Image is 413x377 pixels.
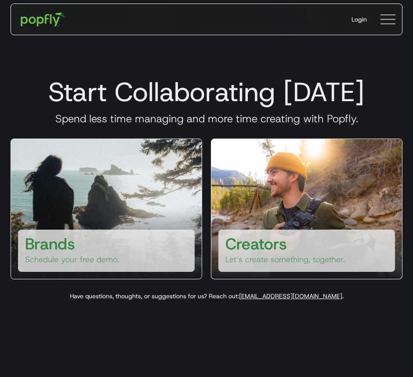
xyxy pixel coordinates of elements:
[25,233,75,254] h3: Brands
[225,254,345,265] p: Let’s create something, together.
[14,6,71,33] a: home
[211,139,402,279] a: CreatorsLet’s create something, together.
[225,233,287,254] h3: Creators
[351,15,367,24] div: Login
[25,254,119,265] p: Schedule your free demo.
[239,292,342,300] a: [EMAIL_ADDRESS][DOMAIN_NAME]
[344,8,374,31] a: Login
